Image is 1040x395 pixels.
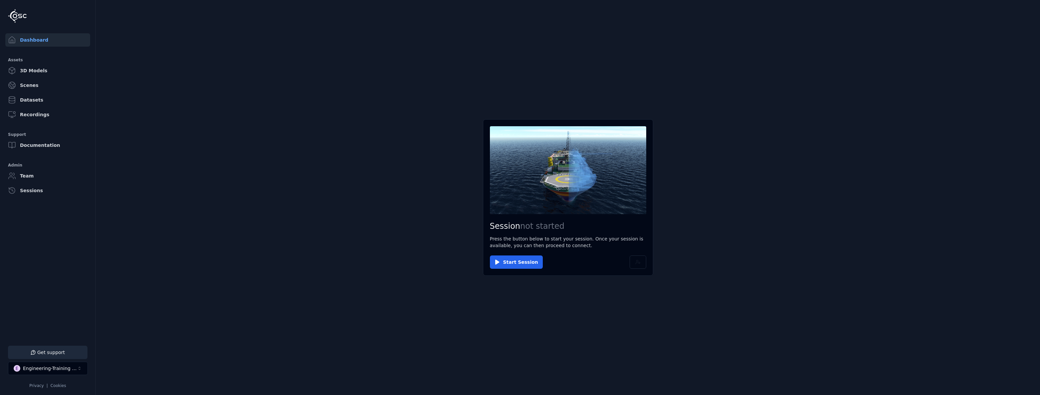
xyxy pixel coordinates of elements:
[51,383,66,388] a: Cookies
[8,56,87,64] div: Assets
[8,9,27,23] img: Logo
[14,365,20,372] div: E
[490,255,543,269] button: Start Session
[5,79,90,92] a: Scenes
[8,161,87,169] div: Admin
[23,365,77,372] div: Engineering-Training (SSO Staging)
[5,93,90,107] a: Datasets
[520,221,564,231] span: not started
[5,184,90,197] a: Sessions
[5,108,90,121] a: Recordings
[490,235,646,249] p: Press the button below to start your session. Once your session is available, you can then procee...
[47,383,48,388] span: |
[8,131,87,139] div: Support
[8,362,88,375] button: Select a workspace
[8,346,87,359] button: Get support
[5,33,90,47] a: Dashboard
[5,64,90,77] a: 3D Models
[5,139,90,152] a: Documentation
[29,383,44,388] a: Privacy
[5,169,90,183] a: Team
[490,221,646,231] h2: Session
